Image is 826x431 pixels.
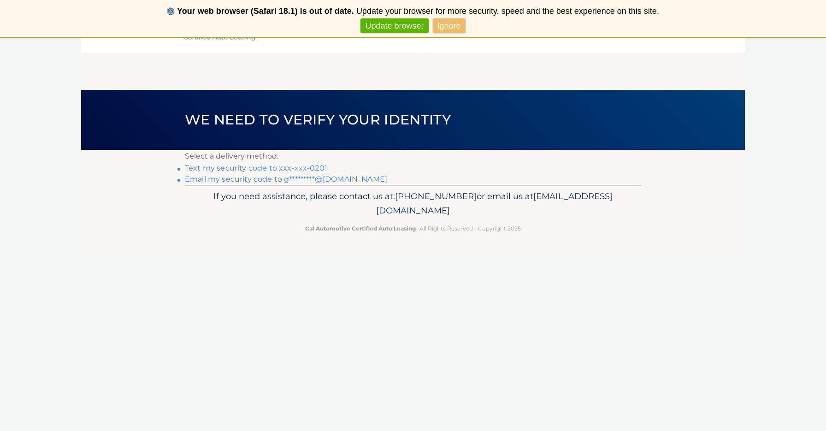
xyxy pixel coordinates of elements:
[185,150,641,163] p: Select a delivery method:
[191,189,635,218] p: If you need assistance, please contact us at: or email us at
[185,175,387,183] a: Email my security code to g*********@[DOMAIN_NAME]
[433,18,466,34] a: Ignore
[185,164,327,172] a: Text my security code to xxx-xxx-0201
[177,6,354,16] b: Your web browser (Safari 18.1) is out of date.
[395,191,477,201] span: [PHONE_NUMBER]
[305,225,416,232] strong: Cal Automotive Certified Auto Leasing
[185,111,451,128] span: We need to verify your identity
[191,224,635,233] p: - All Rights Reserved - Copyright 2025
[360,18,428,34] a: Update browser
[356,6,659,16] span: Update your browser for more security, speed and the best experience on this site.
